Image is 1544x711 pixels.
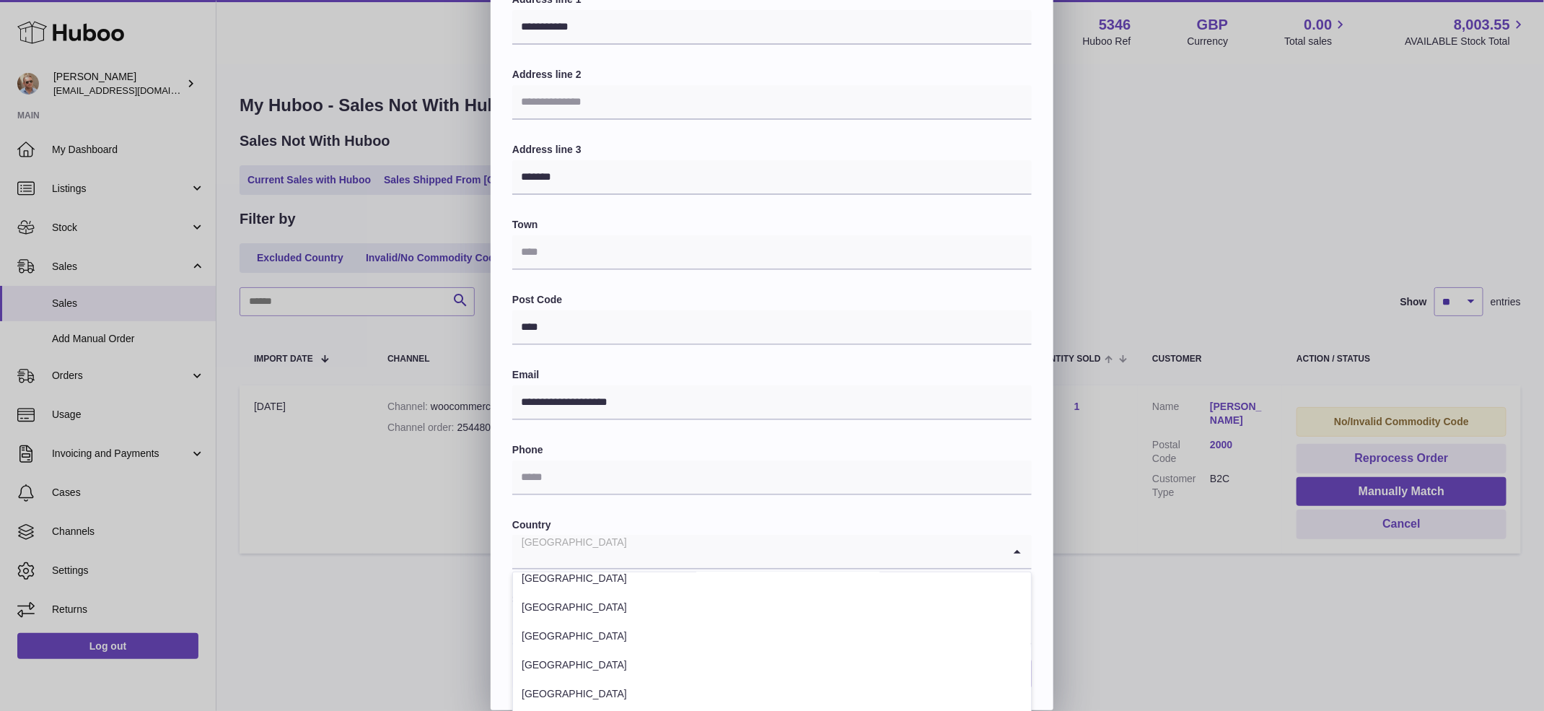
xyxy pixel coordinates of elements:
[512,218,1032,232] label: Town
[512,443,1032,457] label: Phone
[513,593,1031,622] li: [GEOGRAPHIC_DATA]
[512,518,1032,532] label: Country
[513,651,1031,680] li: [GEOGRAPHIC_DATA]
[512,535,1003,568] input: Search for option
[512,535,1032,570] div: Search for option
[512,68,1032,82] label: Address line 2
[513,564,1031,593] li: [GEOGRAPHIC_DATA]
[512,368,1032,382] label: Email
[512,293,1032,307] label: Post Code
[512,143,1032,157] label: Address line 3
[513,680,1031,709] li: [GEOGRAPHIC_DATA]
[513,622,1031,651] li: [GEOGRAPHIC_DATA]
